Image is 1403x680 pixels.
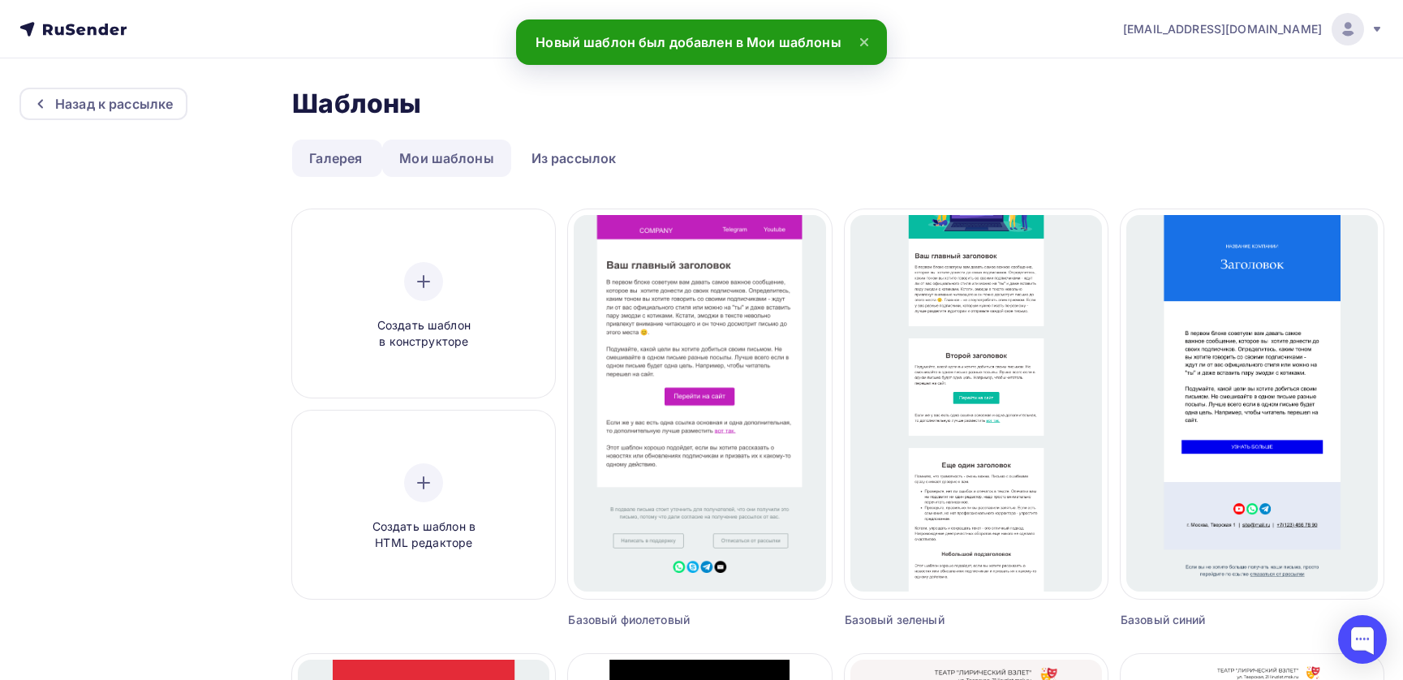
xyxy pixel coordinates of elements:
[845,612,1042,628] div: Базовый зеленый
[382,140,511,177] a: Мои шаблоны
[568,612,765,628] div: Базовый фиолетовый
[292,88,421,120] h2: Шаблоны
[514,140,634,177] a: Из рассылок
[1121,612,1318,628] div: Базовый синий
[1123,21,1322,37] span: [EMAIL_ADDRESS][DOMAIN_NAME]
[1123,13,1384,45] a: [EMAIL_ADDRESS][DOMAIN_NAME]
[346,317,501,351] span: Создать шаблон в конструкторе
[346,519,501,552] span: Создать шаблон в HTML редакторе
[292,140,379,177] a: Галерея
[55,94,173,114] div: Назад к рассылке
